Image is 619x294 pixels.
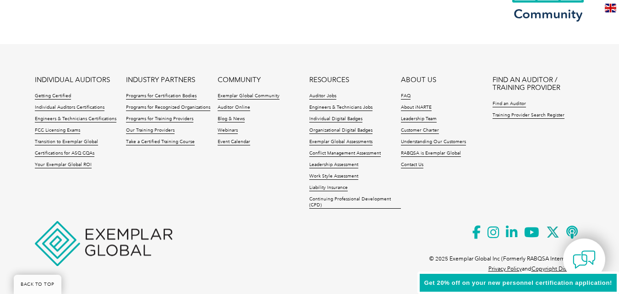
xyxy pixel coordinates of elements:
h3: Community [511,8,585,20]
span: Get 20% off on your new personnel certification application! [424,279,612,286]
a: Certifications for ASQ CQAs [35,150,94,157]
a: Exemplar Global Assessments [309,139,372,145]
a: Programs for Recognized Organizations [126,105,210,111]
a: Training Provider Search Register [493,112,564,119]
a: Auditor Online [218,105,250,111]
a: FAQ [401,93,411,100]
img: contact-chat.png [573,248,596,271]
a: COMMUNITY [218,76,261,84]
a: FIND AN AUDITOR / TRAINING PROVIDER [493,76,584,92]
a: Your Exemplar Global ROI [35,162,92,168]
a: FCC Licensing Exams [35,128,80,134]
a: About iNARTE [401,105,432,111]
a: Copyright Disclaimer [531,266,585,272]
a: Continuing Professional Development (CPD) [309,196,401,209]
a: Liability Insurance [309,185,348,191]
a: Contact Us [401,162,423,168]
a: Understanding Our Customers [401,139,466,145]
a: Engineers & Technicians Certifications [35,116,116,122]
a: Programs for Training Providers [126,116,193,122]
a: Our Training Providers [126,128,175,134]
p: and [488,264,585,274]
a: Take a Certified Training Course [126,139,195,145]
a: Auditor Jobs [309,93,336,100]
a: Individual Digital Badges [309,116,362,122]
a: Customer Charter [401,128,439,134]
a: Programs for Certification Bodies [126,93,197,100]
a: Privacy Policy [488,266,522,272]
a: Organizational Digital Badges [309,128,372,134]
a: Event Calendar [218,139,250,145]
a: Leadership Team [401,116,437,122]
a: INDUSTRY PARTNERS [126,76,195,84]
a: BACK TO TOP [14,275,61,294]
a: Webinars [218,128,238,134]
a: RESOURCES [309,76,349,84]
a: ABOUT US [401,76,436,84]
a: Find an Auditor [493,101,526,107]
p: © 2025 Exemplar Global Inc (Formerly RABQSA International). [429,254,585,264]
a: Blog & News [218,116,245,122]
a: INDIVIDUAL AUDITORS [35,76,110,84]
a: RABQSA is Exemplar Global [401,150,461,157]
a: Leadership Assessment [309,162,358,168]
a: Engineers & Technicians Jobs [309,105,372,111]
img: Exemplar Global [35,221,172,266]
a: Transition to Exemplar Global [35,139,98,145]
a: Exemplar Global Community [218,93,279,100]
a: Conflict Management Assessment [309,150,381,157]
a: Individual Auditors Certifications [35,105,104,111]
a: Getting Certified [35,93,71,100]
a: Work Style Assessment [309,173,358,180]
img: en [605,4,616,12]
